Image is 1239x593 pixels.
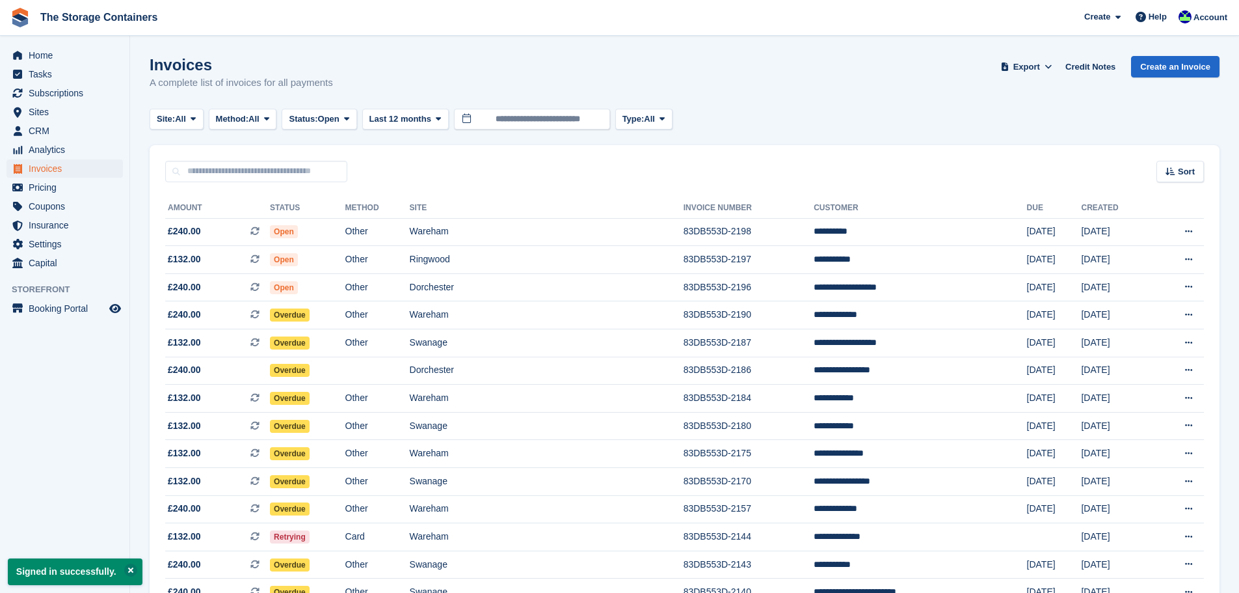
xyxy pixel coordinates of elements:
td: Other [345,412,410,440]
span: CRM [29,122,107,140]
td: [DATE] [1027,495,1082,523]
button: Status: Open [282,109,356,130]
td: 83DB553D-2175 [684,440,814,468]
td: 83DB553D-2184 [684,385,814,413]
span: £240.00 [168,502,201,516]
span: £132.00 [168,419,201,433]
span: Sort [1178,165,1195,178]
td: Other [345,468,410,496]
td: Other [345,273,410,301]
td: [DATE] [1081,412,1152,440]
td: [DATE] [1081,551,1152,579]
span: Coupons [29,197,107,215]
span: Site: [157,113,175,126]
a: menu [7,46,123,64]
td: [DATE] [1027,440,1082,468]
td: [DATE] [1027,412,1082,440]
span: Type: [622,113,645,126]
span: £240.00 [168,308,201,322]
td: Wareham [410,218,684,246]
img: Stacy Williams [1179,10,1192,23]
span: Create [1084,10,1110,23]
td: Dorchester [410,273,684,301]
a: Preview store [107,301,123,316]
th: Method [345,198,410,219]
span: Method: [216,113,249,126]
td: [DATE] [1081,468,1152,496]
span: Overdue [270,420,310,433]
span: £132.00 [168,391,201,405]
span: £240.00 [168,363,201,377]
span: Export [1013,61,1040,74]
td: 83DB553D-2143 [684,551,814,579]
img: stora-icon-8386f47178a22dfd0bd8f6a31ec36ba5ce8667c1dd55bd0f319d3a0aa187defe.svg [10,8,30,27]
td: 83DB553D-2144 [684,523,814,551]
a: Credit Notes [1060,56,1121,77]
a: menu [7,299,123,318]
span: Last 12 months [369,113,431,126]
a: menu [7,84,123,102]
td: 83DB553D-2198 [684,218,814,246]
td: Other [345,218,410,246]
td: Other [345,385,410,413]
span: Retrying [270,531,310,544]
td: [DATE] [1081,523,1152,551]
td: 83DB553D-2180 [684,412,814,440]
td: Wareham [410,385,684,413]
td: [DATE] [1081,357,1152,385]
td: [DATE] [1027,273,1082,301]
span: Overdue [270,337,310,350]
p: Signed in successfully. [8,559,142,585]
td: Other [345,246,410,274]
span: Overdue [270,309,310,322]
td: [DATE] [1081,385,1152,413]
td: [DATE] [1027,246,1082,274]
td: 83DB553D-2196 [684,273,814,301]
td: [DATE] [1027,357,1082,385]
span: Help [1149,10,1167,23]
td: [DATE] [1027,385,1082,413]
a: menu [7,178,123,197]
td: Card [345,523,410,551]
span: £132.00 [168,475,201,488]
td: Wareham [410,440,684,468]
th: Amount [165,198,270,219]
td: Other [345,495,410,523]
td: Other [345,329,410,357]
span: Overdue [270,559,310,572]
td: Swanage [410,329,684,357]
td: Other [345,301,410,329]
td: Other [345,551,410,579]
td: Wareham [410,523,684,551]
td: Swanage [410,412,684,440]
span: Home [29,46,107,64]
a: menu [7,159,123,178]
th: Customer [814,198,1026,219]
span: Storefront [12,283,129,296]
a: menu [7,122,123,140]
span: Insurance [29,216,107,234]
span: Pricing [29,178,107,197]
a: menu [7,65,123,83]
td: [DATE] [1081,301,1152,329]
span: Open [270,253,298,266]
button: Site: All [150,109,204,130]
td: Other [345,440,410,468]
th: Created [1081,198,1152,219]
span: Capital [29,254,107,272]
span: Overdue [270,503,310,516]
button: Last 12 months [362,109,449,130]
td: 83DB553D-2186 [684,357,814,385]
span: Analytics [29,141,107,159]
button: Method: All [209,109,277,130]
td: [DATE] [1081,218,1152,246]
a: menu [7,141,123,159]
span: Booking Portal [29,299,107,318]
td: [DATE] [1027,329,1082,357]
span: £240.00 [168,225,201,238]
td: 83DB553D-2170 [684,468,814,496]
td: Wareham [410,495,684,523]
a: menu [7,103,123,121]
td: Swanage [410,468,684,496]
button: Type: All [615,109,673,130]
